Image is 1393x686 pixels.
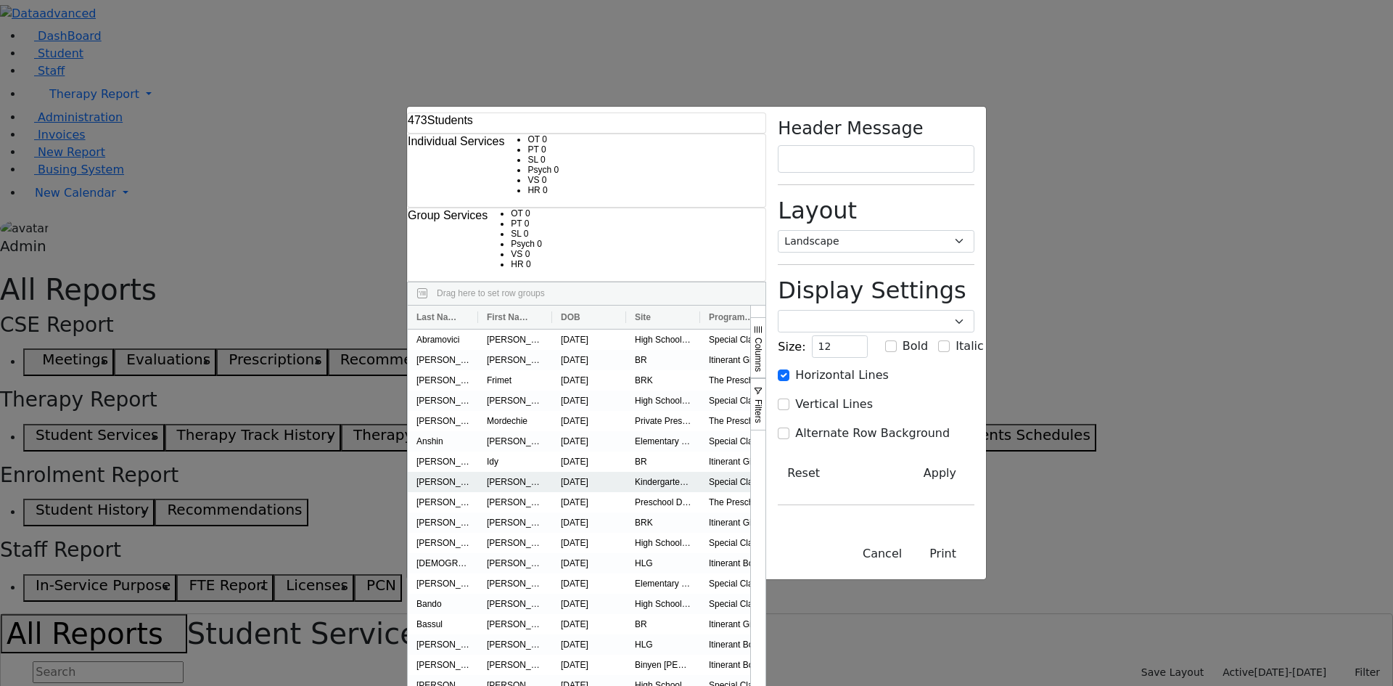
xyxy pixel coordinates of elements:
[408,113,473,127] h6: Students
[626,614,700,634] div: BR
[700,431,774,452] div: Special Class - K12
[700,370,774,391] div: The Preschool Itinerant
[554,165,559,175] span: 0
[408,350,1218,370] div: Press SPACE to select this row.
[853,540,911,568] button: Close
[511,219,522,229] span: PT
[552,370,626,391] div: [DATE]
[408,391,478,411] div: [PERSON_NAME]
[778,338,805,356] label: Size:
[527,185,540,195] span: HR
[525,219,530,229] span: 0
[478,370,552,391] div: Frimet
[700,553,774,573] div: Itinerant Boys
[408,350,478,370] div: [PERSON_NAME]
[778,118,974,139] h4: Header Message
[700,573,774,594] div: Special Class - K12
[626,492,700,513] div: Preschool Division
[552,594,626,614] div: [DATE]
[416,312,458,322] span: Last Name
[552,431,626,452] div: [DATE]
[408,594,478,614] div: Bando
[700,513,774,533] div: Itinerant Girls
[552,472,626,492] div: [DATE]
[552,634,626,655] div: [DATE]
[700,533,774,553] div: Special Class - K12
[527,165,551,175] span: Psych
[552,350,626,370] div: [DATE]
[700,472,774,492] div: Special Class - K12
[408,208,488,222] h6: Group Services
[408,134,504,148] h6: Individual Services
[626,391,700,411] div: High School Girls Division
[511,249,522,259] span: VS
[911,540,974,568] button: Print
[527,175,539,185] span: VS
[552,614,626,634] div: [DATE]
[408,114,427,126] span: 473
[408,614,478,634] div: Bassul
[552,330,626,350] div: [DATE]
[408,655,1218,675] div: Press SPACE to select this row.
[408,492,478,513] div: [PERSON_NAME]
[753,338,763,372] span: Columns
[478,431,552,452] div: [PERSON_NAME]
[478,350,552,370] div: [PERSON_NAME]
[408,614,1218,634] div: Press SPACE to select this row.
[626,533,700,553] div: High School Boys Division
[626,411,700,431] div: Private Preschool
[408,472,478,492] div: [PERSON_NAME]
[408,492,1218,513] div: Press SPACE to select this row.
[408,655,478,675] div: [PERSON_NAME]
[552,452,626,472] div: [DATE]
[543,185,548,195] span: 0
[700,350,774,370] div: Itinerant Girls
[552,391,626,411] div: [DATE]
[511,208,522,219] span: OT
[478,452,552,472] div: Idy
[487,312,532,322] span: First Name
[437,288,545,298] span: Drag here to set row groups
[511,229,521,239] span: SL
[408,573,1218,594] div: Press SPACE to select this row.
[561,312,580,322] span: DOB
[527,144,538,155] span: PT
[524,229,529,239] span: 0
[478,594,552,614] div: [PERSON_NAME]
[778,460,829,487] button: Reset
[408,431,1218,452] div: Press SPACE to select this row.
[525,208,530,219] span: 0
[408,472,1218,492] div: Press SPACE to select this row.
[552,513,626,533] div: [DATE]
[408,594,1218,614] div: Press SPACE to select this row.
[511,239,535,249] span: Psych
[408,452,478,472] div: [PERSON_NAME]
[552,553,626,573] div: [DATE]
[478,614,552,634] div: [PERSON_NAME]
[700,634,774,655] div: Itinerant Boys
[478,553,552,573] div: [PERSON_NAME]
[541,155,546,165] span: 0
[700,391,774,411] div: Special Class - K12
[408,391,1218,411] div: Press SPACE to select this row.
[795,425,950,442] label: Alternate Row Background
[408,411,478,431] div: [PERSON_NAME]
[408,533,1218,553] div: Press SPACE to select this row.
[478,330,552,350] div: [PERSON_NAME]
[750,317,765,378] button: Columns
[700,614,774,634] div: Itinerant Girls
[408,431,478,452] div: Anshin
[626,452,700,472] div: BR
[408,553,478,573] div: [DEMOGRAPHIC_DATA]
[626,573,700,594] div: Elementary Division
[552,492,626,513] div: [DATE]
[408,573,478,594] div: [PERSON_NAME]
[408,533,478,553] div: [PERSON_NAME]
[626,330,700,350] div: High School Boys Division
[478,533,552,553] div: [PERSON_NAME]
[408,513,478,533] div: [PERSON_NAME]
[408,634,1218,655] div: Press SPACE to select this row.
[478,411,552,431] div: Mordechie
[626,431,700,452] div: Elementary Division
[905,460,974,487] button: Apply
